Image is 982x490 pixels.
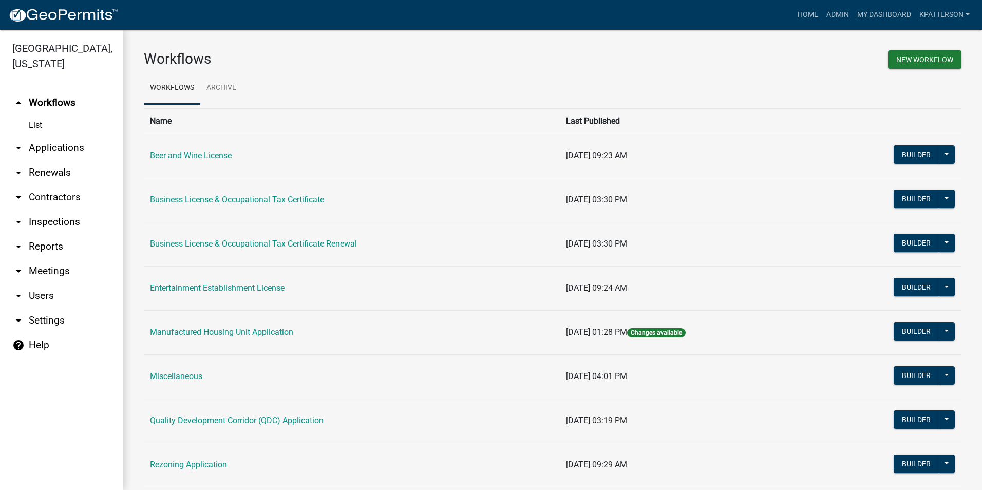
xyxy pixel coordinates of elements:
a: Business License & Occupational Tax Certificate [150,195,324,204]
span: [DATE] 04:01 PM [566,371,627,381]
span: [DATE] 09:29 AM [566,460,627,469]
i: arrow_drop_down [12,142,25,154]
i: arrow_drop_down [12,191,25,203]
a: Manufactured Housing Unit Application [150,327,293,337]
button: Builder [894,366,939,385]
a: Business License & Occupational Tax Certificate Renewal [150,239,357,249]
button: Builder [894,410,939,429]
a: KPATTERSON [915,5,974,25]
button: Builder [894,455,939,473]
span: [DATE] 03:19 PM [566,416,627,425]
i: arrow_drop_down [12,265,25,277]
button: Builder [894,322,939,341]
a: Admin [822,5,853,25]
a: My Dashboard [853,5,915,25]
i: arrow_drop_down [12,216,25,228]
i: arrow_drop_down [12,314,25,327]
a: Beer and Wine License [150,150,232,160]
button: New Workflow [888,50,961,69]
th: Name [144,108,560,134]
i: arrow_drop_down [12,166,25,179]
i: arrow_drop_down [12,240,25,253]
span: [DATE] 01:28 PM [566,327,627,337]
i: arrow_drop_down [12,290,25,302]
span: [DATE] 03:30 PM [566,195,627,204]
a: Miscellaneous [150,371,202,381]
span: [DATE] 09:23 AM [566,150,627,160]
a: Entertainment Establishment License [150,283,285,293]
span: Changes available [627,328,686,337]
a: Workflows [144,72,200,105]
a: Rezoning Application [150,460,227,469]
a: Archive [200,72,242,105]
button: Builder [894,145,939,164]
button: Builder [894,190,939,208]
a: Quality Development Corridor (QDC) Application [150,416,324,425]
th: Last Published [560,108,820,134]
button: Builder [894,234,939,252]
span: [DATE] 09:24 AM [566,283,627,293]
i: arrow_drop_up [12,97,25,109]
h3: Workflows [144,50,545,68]
span: [DATE] 03:30 PM [566,239,627,249]
i: help [12,339,25,351]
button: Builder [894,278,939,296]
a: Home [794,5,822,25]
